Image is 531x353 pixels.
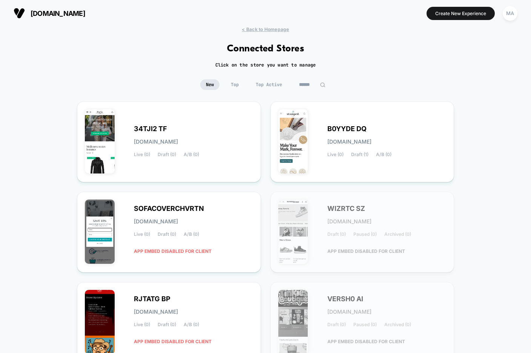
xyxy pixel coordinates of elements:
[227,43,304,54] h1: Connected Stores
[427,7,495,20] button: Create New Experience
[134,335,212,348] span: APP EMBED DISABLED FOR CLIENT
[327,232,346,237] span: Draft (0)
[500,6,520,21] button: MA
[384,232,411,237] span: Archived (0)
[14,8,25,19] img: Visually logo
[278,200,308,264] img: WIZRTC_SZ
[351,152,368,157] span: Draft (1)
[134,232,150,237] span: Live (0)
[376,152,391,157] span: A/B (0)
[134,296,170,302] span: RJTATG BP
[184,152,199,157] span: A/B (0)
[327,219,371,224] span: [DOMAIN_NAME]
[184,322,199,327] span: A/B (0)
[225,79,244,90] span: Top
[327,335,405,348] span: APP EMBED DISABLED FOR CLIENT
[158,232,176,237] span: Draft (0)
[200,79,219,90] span: New
[250,79,288,90] span: Top Active
[11,7,87,19] button: [DOMAIN_NAME]
[134,245,212,258] span: APP EMBED DISABLED FOR CLIENT
[134,139,178,144] span: [DOMAIN_NAME]
[158,322,176,327] span: Draft (0)
[327,296,363,302] span: VERSH0 AI
[134,309,178,314] span: [DOMAIN_NAME]
[85,200,115,264] img: SOFACOVERCHVRTN
[278,109,308,173] img: B0YYDE_DQ
[320,82,325,88] img: edit
[184,232,199,237] span: A/B (0)
[327,126,367,132] span: B0YYDE DQ
[242,26,289,32] span: < Back to Homepage
[134,219,178,224] span: [DOMAIN_NAME]
[327,322,346,327] span: Draft (0)
[327,139,371,144] span: [DOMAIN_NAME]
[134,322,150,327] span: Live (0)
[327,245,405,258] span: APP EMBED DISABLED FOR CLIENT
[327,152,344,157] span: Live (0)
[327,206,365,211] span: WIZRTC SZ
[158,152,176,157] span: Draft (0)
[503,6,517,21] div: MA
[384,322,411,327] span: Archived (0)
[215,62,316,68] h2: Click on the store you want to manage
[353,322,377,327] span: Paused (0)
[31,9,85,17] span: [DOMAIN_NAME]
[134,206,204,211] span: SOFACOVERCHVRTN
[327,309,371,314] span: [DOMAIN_NAME]
[353,232,377,237] span: Paused (0)
[134,152,150,157] span: Live (0)
[134,126,167,132] span: 34TJI2 TF
[85,109,115,173] img: 34TJI2_TF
